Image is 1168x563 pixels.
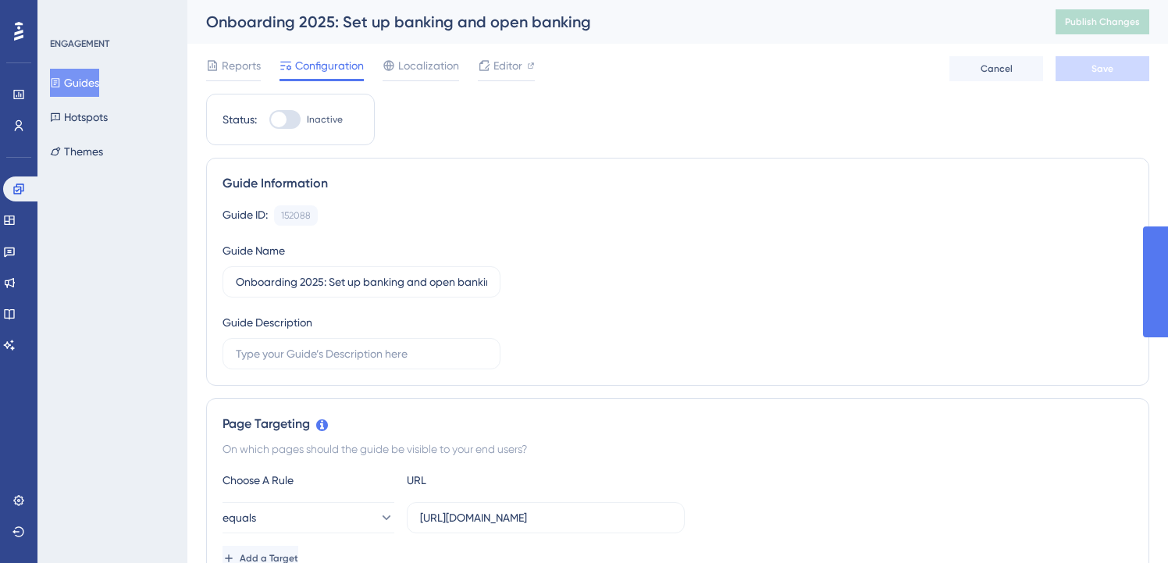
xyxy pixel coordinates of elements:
[1102,501,1149,548] iframe: UserGuiding AI Assistant Launcher
[223,508,256,527] span: equals
[223,241,285,260] div: Guide Name
[50,103,108,131] button: Hotspots
[1056,9,1149,34] button: Publish Changes
[223,205,268,226] div: Guide ID:
[223,313,312,332] div: Guide Description
[1091,62,1113,75] span: Save
[307,113,343,126] span: Inactive
[1056,56,1149,81] button: Save
[236,345,487,362] input: Type your Guide’s Description here
[206,11,1017,33] div: Onboarding 2025: Set up banking and open banking
[407,471,579,490] div: URL
[222,56,261,75] span: Reports
[223,471,394,490] div: Choose A Rule
[50,69,99,97] button: Guides
[420,509,671,526] input: yourwebsite.com/path
[223,110,257,129] div: Status:
[295,56,364,75] span: Configuration
[223,502,394,533] button: equals
[981,62,1013,75] span: Cancel
[236,273,487,290] input: Type your Guide’s Name here
[223,174,1133,193] div: Guide Information
[281,209,311,222] div: 152088
[223,440,1133,458] div: On which pages should the guide be visible to your end users?
[949,56,1043,81] button: Cancel
[50,37,109,50] div: ENGAGEMENT
[493,56,522,75] span: Editor
[1065,16,1140,28] span: Publish Changes
[50,137,103,166] button: Themes
[398,56,459,75] span: Localization
[223,415,1133,433] div: Page Targeting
